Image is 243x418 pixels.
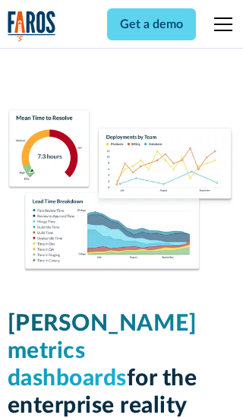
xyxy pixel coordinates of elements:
[205,6,235,43] div: menu
[8,11,56,42] a: home
[8,11,56,42] img: Logo of the analytics and reporting company Faros.
[107,8,196,40] a: Get a demo
[8,312,197,390] span: [PERSON_NAME] metrics dashboards
[8,109,236,274] img: Dora Metrics Dashboard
